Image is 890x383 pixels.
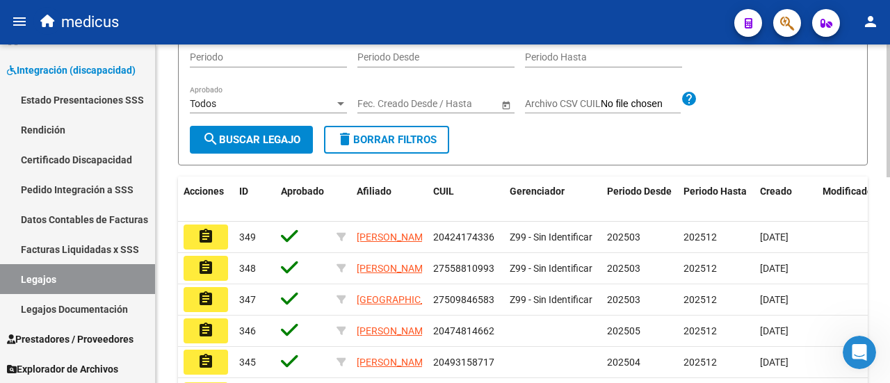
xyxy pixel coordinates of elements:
[823,186,873,197] span: Modificado
[190,126,313,154] button: Buscar Legajo
[607,263,640,274] span: 202503
[239,294,256,305] span: 347
[281,186,324,197] span: Aprobado
[433,263,494,274] span: 27558810993
[324,126,449,154] button: Borrar Filtros
[683,294,717,305] span: 202512
[510,231,592,243] span: Z99 - Sin Identificar
[683,186,747,197] span: Periodo Hasta
[197,228,214,245] mat-icon: assignment
[202,133,300,146] span: Buscar Legajo
[683,325,717,336] span: 202512
[754,177,817,222] datatable-header-cell: Creado
[504,177,601,222] datatable-header-cell: Gerenciador
[607,231,640,243] span: 202503
[760,357,788,368] span: [DATE]
[683,231,717,243] span: 202512
[607,294,640,305] span: 202503
[7,332,133,347] span: Prestadores / Proveedores
[239,325,256,336] span: 346
[11,13,28,30] mat-icon: menu
[433,186,454,197] span: CUIL
[184,186,224,197] span: Acciones
[357,98,408,110] input: Fecha inicio
[275,177,331,222] datatable-header-cell: Aprobado
[760,263,788,274] span: [DATE]
[357,294,451,305] span: [GEOGRAPHIC_DATA]
[190,98,216,109] span: Todos
[357,231,431,243] span: [PERSON_NAME]
[357,263,431,274] span: [PERSON_NAME]
[357,325,431,336] span: [PERSON_NAME]
[499,97,513,112] button: Open calendar
[239,263,256,274] span: 348
[239,231,256,243] span: 349
[7,63,136,78] span: Integración (discapacidad)
[510,294,592,305] span: Z99 - Sin Identificar
[7,361,118,377] span: Explorador de Archivos
[420,98,488,110] input: Fecha fin
[197,259,214,276] mat-icon: assignment
[202,131,219,147] mat-icon: search
[607,325,640,336] span: 202505
[678,177,754,222] datatable-header-cell: Periodo Hasta
[197,353,214,370] mat-icon: assignment
[433,325,494,336] span: 20474814662
[525,98,601,109] span: Archivo CSV CUIL
[817,177,880,222] datatable-header-cell: Modificado
[337,133,437,146] span: Borrar Filtros
[760,186,792,197] span: Creado
[760,231,788,243] span: [DATE]
[862,13,879,30] mat-icon: person
[433,357,494,368] span: 20493158717
[234,177,275,222] datatable-header-cell: ID
[351,177,428,222] datatable-header-cell: Afiliado
[683,357,717,368] span: 202512
[760,325,788,336] span: [DATE]
[178,177,234,222] datatable-header-cell: Acciones
[607,357,640,368] span: 202504
[433,231,494,243] span: 20424174336
[601,98,681,111] input: Archivo CSV CUIL
[510,186,565,197] span: Gerenciador
[607,186,672,197] span: Periodo Desde
[601,177,678,222] datatable-header-cell: Periodo Desde
[337,131,353,147] mat-icon: delete
[357,357,431,368] span: [PERSON_NAME]
[843,336,876,369] iframe: Intercom live chat
[197,291,214,307] mat-icon: assignment
[433,294,494,305] span: 27509846583
[239,186,248,197] span: ID
[239,357,256,368] span: 345
[681,90,697,107] mat-icon: help
[61,7,119,38] span: medicus
[510,263,592,274] span: Z99 - Sin Identificar
[357,186,391,197] span: Afiliado
[428,177,504,222] datatable-header-cell: CUIL
[683,263,717,274] span: 202512
[197,322,214,339] mat-icon: assignment
[760,294,788,305] span: [DATE]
